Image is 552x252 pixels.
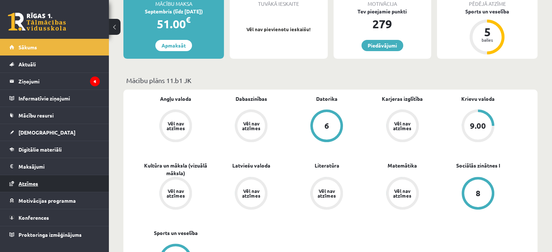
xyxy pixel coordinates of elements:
div: 51.00 [123,15,224,33]
a: Sociālās zinātnes I [456,162,500,169]
a: Krievu valoda [461,95,495,103]
a: Apmaksāt [155,40,192,51]
div: Tev pieejamie punkti [334,8,431,15]
a: Datorika [316,95,338,103]
a: Angļu valoda [160,95,191,103]
div: 279 [334,15,431,33]
span: Sākums [19,44,37,50]
a: Motivācijas programma [9,192,100,209]
a: Kultūra un māksla (vizuālā māksla) [138,162,213,177]
a: 8 [440,177,516,211]
div: Vēl nav atzīmes [392,189,413,198]
a: Informatīvie ziņojumi [9,90,100,107]
span: € [186,15,191,25]
a: Vēl nav atzīmes [365,110,440,144]
a: Literatūra [314,162,339,169]
legend: Informatīvie ziņojumi [19,90,100,107]
span: Proktoringa izmēģinājums [19,231,82,238]
a: Vēl nav atzīmes [213,110,289,144]
a: Vēl nav atzīmes [365,177,440,211]
span: Konferences [19,214,49,221]
a: Rīgas 1. Tālmācības vidusskola [8,13,66,31]
div: 8 [475,189,480,197]
p: Vēl nav pievienotu ieskaišu! [233,26,324,33]
div: balles [476,38,498,42]
legend: Ziņojumi [19,73,100,90]
a: Sports un veselība 5 balles [437,8,537,55]
a: Mācību resursi [9,107,100,124]
a: Latviešu valoda [232,162,270,169]
a: [DEMOGRAPHIC_DATA] [9,124,100,141]
span: Digitālie materiāli [19,146,62,153]
a: 6 [289,110,364,144]
i: 4 [90,77,100,86]
div: Vēl nav atzīmes [241,121,261,131]
span: Aktuāli [19,61,36,67]
div: Vēl nav atzīmes [316,189,337,198]
a: Vēl nav atzīmes [138,110,213,144]
a: Konferences [9,209,100,226]
a: Atzīmes [9,175,100,192]
div: Vēl nav atzīmes [165,189,186,198]
span: Motivācijas programma [19,197,76,204]
div: 5 [476,26,498,38]
a: Piedāvājumi [361,40,403,51]
p: Mācību plāns 11.b1 JK [126,75,535,85]
a: Sākums [9,39,100,55]
div: Vēl nav atzīmes [165,121,186,131]
a: Digitālie materiāli [9,141,100,158]
a: Dabaszinības [236,95,267,103]
a: Vēl nav atzīmes [213,177,289,211]
a: Vēl nav atzīmes [289,177,364,211]
a: Aktuāli [9,56,100,73]
a: Maksājumi [9,158,100,175]
a: Ziņojumi4 [9,73,100,90]
a: Matemātika [388,162,417,169]
span: Atzīmes [19,180,38,187]
div: Sports un veselība [437,8,537,15]
a: Vēl nav atzīmes [138,177,213,211]
div: Vēl nav atzīmes [241,189,261,198]
a: 9.00 [440,110,516,144]
div: 6 [324,122,329,130]
legend: Maksājumi [19,158,100,175]
div: Septembris (līdz [DATE]) [123,8,224,15]
div: 9.00 [470,122,486,130]
a: Sports un veselība [154,229,198,237]
span: [DEMOGRAPHIC_DATA] [19,129,75,136]
a: Karjeras izglītība [382,95,423,103]
span: Mācību resursi [19,112,54,119]
div: Vēl nav atzīmes [392,121,413,131]
a: Proktoringa izmēģinājums [9,226,100,243]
